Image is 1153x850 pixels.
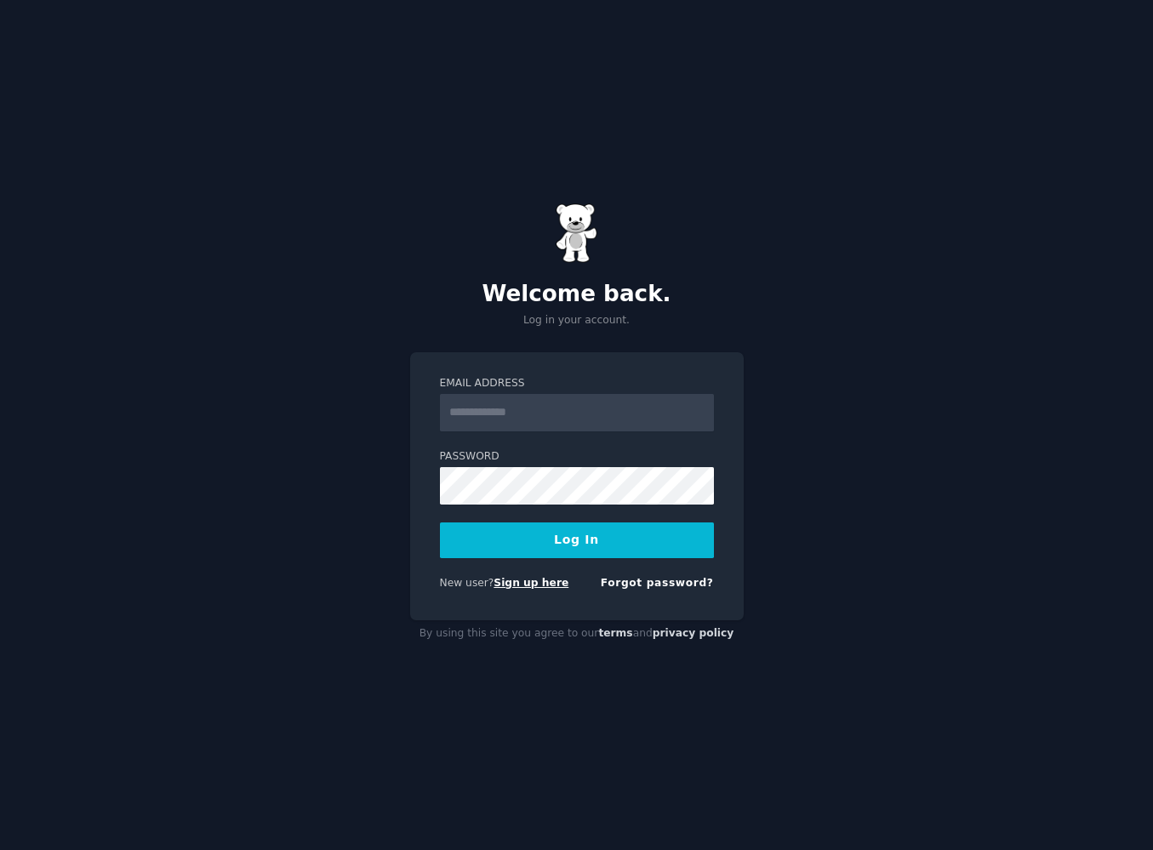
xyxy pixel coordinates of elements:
[410,313,744,328] p: Log in your account.
[440,449,714,465] label: Password
[440,522,714,558] button: Log In
[598,627,632,639] a: terms
[556,203,598,263] img: Gummy Bear
[494,577,568,589] a: Sign up here
[601,577,714,589] a: Forgot password?
[440,376,714,391] label: Email Address
[410,620,744,647] div: By using this site you agree to our and
[440,577,494,589] span: New user?
[410,281,744,308] h2: Welcome back.
[653,627,734,639] a: privacy policy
